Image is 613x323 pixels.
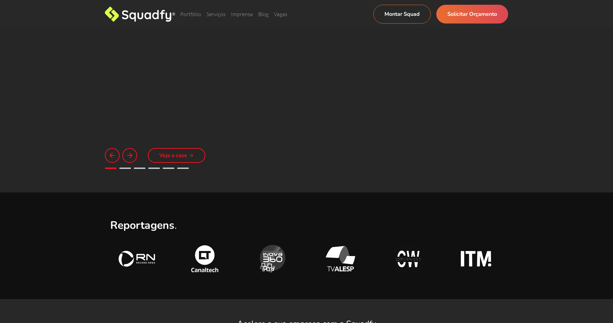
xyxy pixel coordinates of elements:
[110,218,174,232] strong: Reportagens
[180,11,201,17] a: Portfólio
[373,5,431,24] a: Montar Squad
[258,11,269,17] a: Blog
[206,11,226,17] a: Serviços
[274,11,287,17] a: Vagas
[436,5,508,24] a: Solicitar Orçamento
[148,148,205,163] a: Veja o case
[110,219,177,234] a: Reportagens
[231,11,253,17] a: Imprensa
